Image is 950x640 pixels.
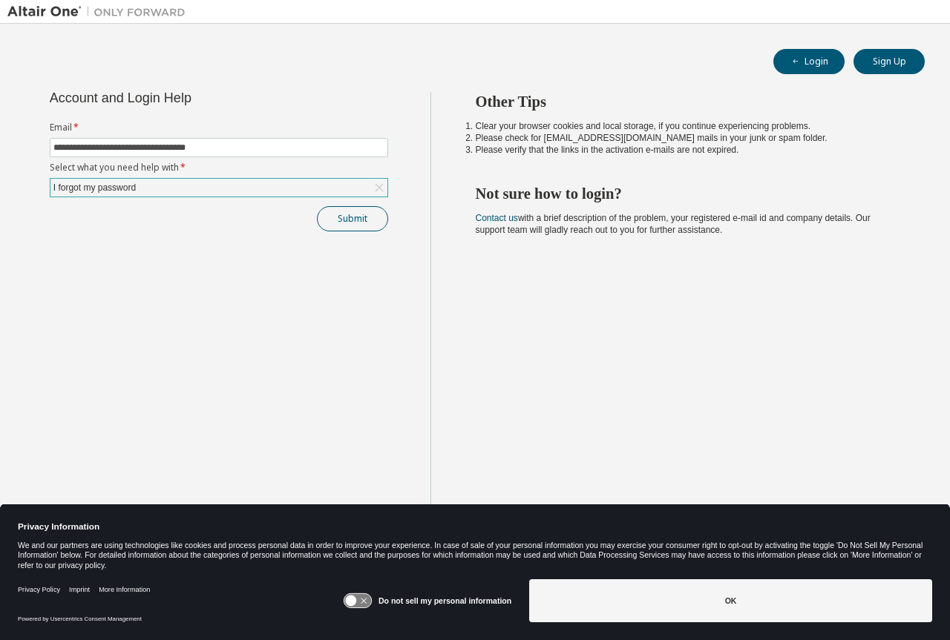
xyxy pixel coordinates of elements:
[476,144,899,156] li: Please verify that the links in the activation e-mails are not expired.
[476,132,899,144] li: Please check for [EMAIL_ADDRESS][DOMAIN_NAME] mails in your junk or spam folder.
[7,4,193,19] img: Altair One
[476,213,518,223] a: Contact us
[51,179,138,196] div: I forgot my password
[476,120,899,132] li: Clear your browser cookies and local storage, if you continue experiencing problems.
[317,206,388,231] button: Submit
[854,49,925,74] button: Sign Up
[50,179,387,197] div: I forgot my password
[476,184,899,203] h2: Not sure how to login?
[50,122,388,133] label: Email
[476,92,899,111] h2: Other Tips
[773,49,845,74] button: Login
[476,213,871,235] span: with a brief description of the problem, your registered e-mail id and company details. Our suppo...
[50,162,388,174] label: Select what you need help with
[50,92,321,104] div: Account and Login Help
